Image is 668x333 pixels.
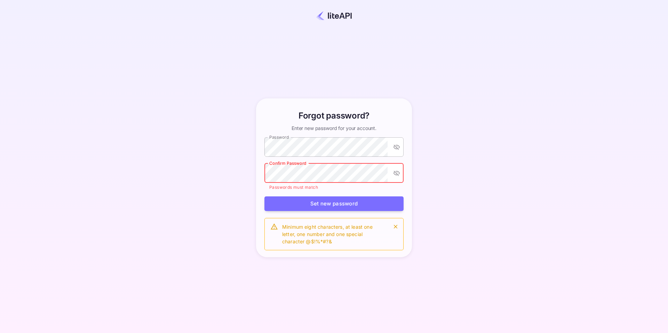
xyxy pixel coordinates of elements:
[391,222,400,232] button: close
[292,125,376,132] p: Enter new password for your account.
[390,167,403,179] button: toggle password visibility
[269,184,399,191] p: Passwords must match
[299,109,369,122] h6: Forgot password?
[269,134,289,140] label: Password
[390,141,403,153] button: toggle password visibility
[264,196,404,211] button: Set new password
[269,160,307,166] label: Confirm Password
[316,11,352,20] img: liteapi
[282,220,385,248] div: Minimum eight characters, at least one letter, one number and one special character @$!%*#?&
